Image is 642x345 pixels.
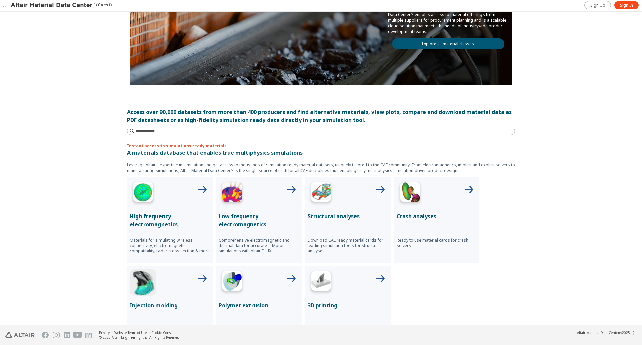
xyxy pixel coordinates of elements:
p: Structural analyses [308,212,388,220]
img: Polymer Extrusion Icon [219,269,245,296]
p: Polymer extrusion [219,301,299,309]
p: Crash analyses [397,212,477,220]
a: Website Terms of Use [114,330,147,335]
span: Altair Material Data Center [577,330,619,335]
button: Crash Analyses IconCrash analysesReady to use material cards for crash solvers [394,177,479,263]
img: High Frequency Icon [130,180,156,207]
span: Sign In [620,3,633,8]
img: Low Frequency Icon [219,180,245,207]
a: Privacy [99,330,110,335]
a: Explore all material classes [392,38,504,49]
div: Access over 90,000 datasets from more than 400 producers and find alternative materials, view plo... [127,108,515,124]
p: A materials database that enables true multiphysics simulations [127,149,515,157]
span: Sign Up [590,3,605,8]
a: Cookie Consent [151,330,176,335]
a: Sign In [614,1,639,9]
p: 3D printing [308,301,388,309]
p: High frequency electromagnetics [130,212,210,228]
img: Altair Engineering [5,332,35,338]
img: Altair Material Data Center [11,2,96,9]
button: High Frequency IconHigh frequency electromagneticsMaterials for simulating wireless connectivity,... [127,177,213,263]
p: Materials for simulating wireless connectivity, electromagnetic compatibility, radar cross sectio... [130,238,210,254]
p: Ready to use material cards for crash solvers [397,238,477,248]
a: Sign Up [584,1,611,9]
p: Injection molding [130,301,210,309]
button: Structural Analyses IconStructural analysesDownload CAE ready material cards for leading simulati... [305,177,391,263]
p: Low frequency electromagnetics [219,212,299,228]
div: (Guest) [11,2,112,9]
img: 3D Printing Icon [308,269,334,296]
img: Injection Molding Icon [130,269,156,296]
img: Structural Analyses Icon [308,180,334,207]
p: Download CAE ready material cards for leading simulation tools for structual analyses [308,238,388,254]
p: Comprehensive electromagnetic and thermal data for accurate e-Motor simulations with Altair FLUX [219,238,299,254]
img: Crash Analyses Icon [397,180,423,207]
div: © 2025 Altair Engineering, Inc. All Rights Reserved. [99,335,181,340]
button: Low Frequency IconLow frequency electromagneticsComprehensive electromagnetic and thermal data fo... [216,177,302,263]
p: Instant access to simulations ready materials [127,143,515,149]
p: Leverage Altair’s expertise in simulation and get access to thousands of simulation ready materia... [127,162,515,173]
div: (v2025.1) [577,330,634,335]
